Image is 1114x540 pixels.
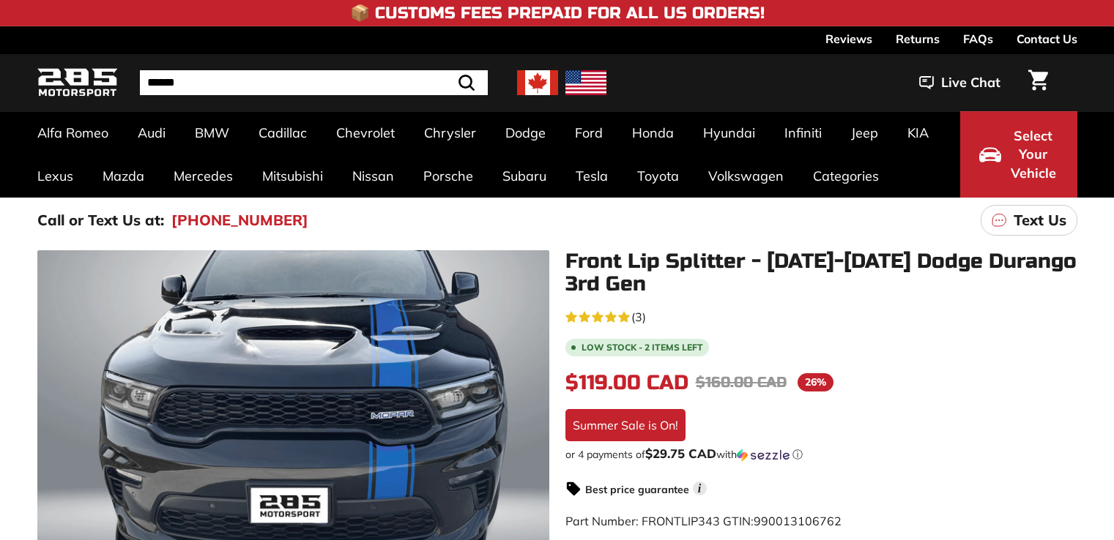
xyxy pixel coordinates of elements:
p: Call or Text Us at: [37,209,164,231]
a: Mitsubishi [248,154,338,198]
span: $160.00 CAD [696,373,787,391]
a: Returns [896,26,940,51]
span: Low stock - 2 items left [582,343,703,352]
a: Honda [617,111,688,154]
a: Lexus [23,154,88,198]
a: Alfa Romeo [23,111,123,154]
a: Toyota [623,154,694,198]
span: Select Your Vehicle [1009,127,1058,183]
div: or 4 payments of$29.75 CADwithSezzle Click to learn more about Sezzle [565,447,1077,462]
a: Cadillac [244,111,322,154]
button: Select Your Vehicle [960,111,1077,198]
a: [PHONE_NUMBER] [171,209,308,231]
div: Summer Sale is On! [565,409,686,441]
img: Logo_285_Motorsport_areodynamics_components [37,66,118,100]
span: 990013106762 [754,514,842,528]
a: Infiniti [770,111,836,154]
a: Nissan [338,154,409,198]
a: Subaru [488,154,561,198]
a: Mazda [88,154,159,198]
a: BMW [180,111,244,154]
h4: 📦 Customs Fees Prepaid for All US Orders! [350,4,765,22]
span: (3) [631,308,646,326]
span: Live Chat [941,73,1000,92]
a: Audi [123,111,180,154]
a: Contact Us [1017,26,1077,51]
a: Reviews [825,26,872,51]
a: Text Us [981,205,1077,236]
a: Tesla [561,154,623,198]
a: Hyundai [688,111,770,154]
a: KIA [893,111,943,154]
a: Mercedes [159,154,248,198]
a: Cart [1020,58,1057,108]
a: FAQs [963,26,993,51]
p: Text Us [1014,209,1066,231]
a: Chrysler [409,111,491,154]
a: Porsche [409,154,488,198]
h1: Front Lip Splitter - [DATE]-[DATE] Dodge Durango 3rd Gen [565,250,1077,296]
span: 26% [798,373,833,391]
img: Sezzle [737,449,790,462]
a: Dodge [491,111,560,154]
a: Jeep [836,111,893,154]
span: $119.00 CAD [565,370,688,395]
span: Part Number: FRONTLIP343 GTIN: [565,514,842,528]
span: i [693,481,707,495]
span: $29.75 CAD [645,446,716,461]
a: Chevrolet [322,111,409,154]
a: Volkswagen [694,154,798,198]
a: Ford [560,111,617,154]
input: Search [140,70,488,95]
a: 5.0 rating (3 votes) [565,307,1077,326]
strong: Best price guarantee [585,483,689,496]
a: Categories [798,154,894,198]
button: Live Chat [900,64,1020,101]
div: or 4 payments of with [565,447,1077,462]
